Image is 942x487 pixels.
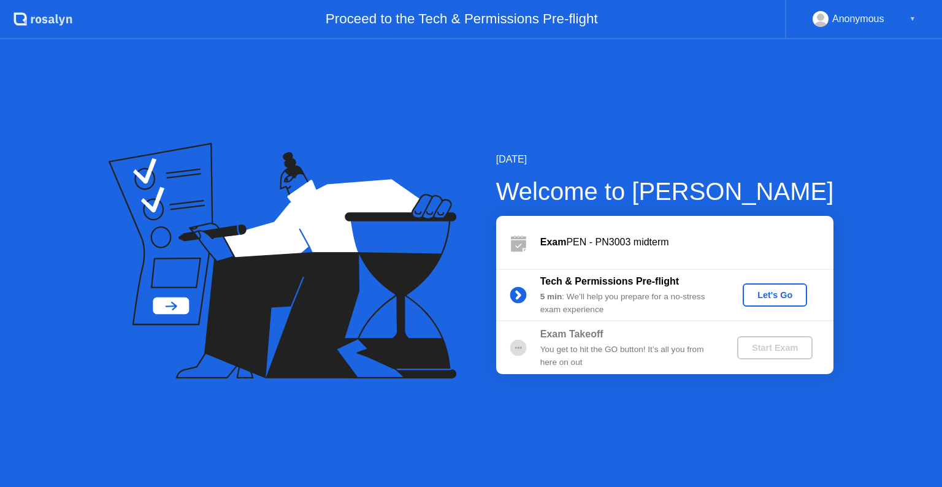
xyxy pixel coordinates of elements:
div: You get to hit the GO button! It’s all you from here on out [540,343,717,369]
div: Anonymous [832,11,884,27]
b: 5 min [540,292,562,301]
div: Start Exam [742,343,808,353]
button: Start Exam [737,336,813,359]
div: : We’ll help you prepare for a no-stress exam experience [540,291,717,316]
div: ▼ [909,11,916,27]
div: Let's Go [748,290,802,300]
div: [DATE] [496,152,834,167]
div: PEN - PN3003 midterm [540,235,833,250]
button: Let's Go [743,283,807,307]
b: Tech & Permissions Pre-flight [540,276,679,286]
b: Exam [540,237,567,247]
b: Exam Takeoff [540,329,603,339]
div: Welcome to [PERSON_NAME] [496,173,834,210]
